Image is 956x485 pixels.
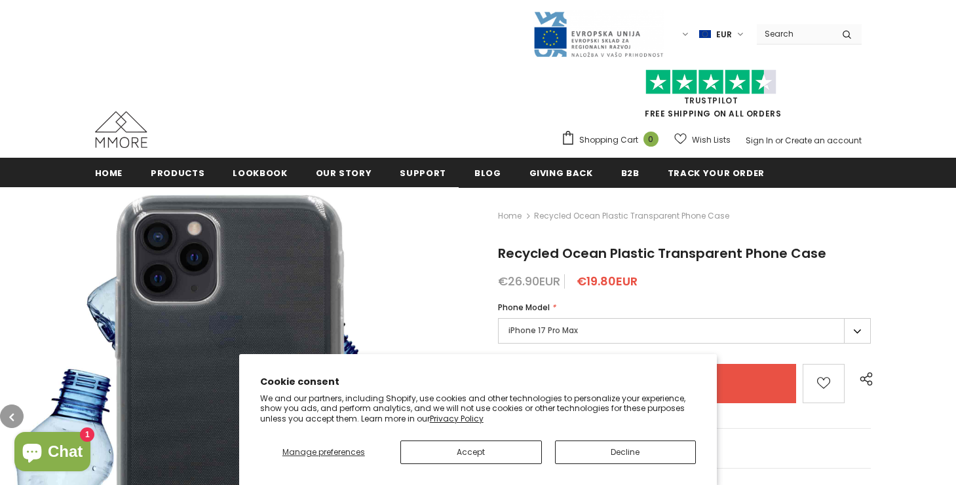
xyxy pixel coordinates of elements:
[668,167,765,179] span: Track your order
[533,28,664,39] a: Javni Razpis
[645,69,776,95] img: Trust Pilot Stars
[400,167,446,179] span: support
[498,244,826,262] span: Recycled Ocean Plastic Transparent Phone Case
[233,158,287,187] a: Lookbook
[498,273,560,289] span: €26.90EUR
[684,95,738,106] a: Trustpilot
[10,432,94,475] inbox-online-store-chat: Shopify online store chat
[498,302,550,313] span: Phone Model
[95,111,147,148] img: MMORE Cases
[95,167,123,179] span: Home
[579,134,638,147] span: Shopping Cart
[534,208,729,224] span: Recycled Ocean Plastic Transparent Phone Case
[692,134,731,147] span: Wish Lists
[746,135,773,146] a: Sign In
[95,158,123,187] a: Home
[151,167,204,179] span: Products
[533,10,664,58] img: Javni Razpis
[621,167,640,179] span: B2B
[260,375,697,389] h2: Cookie consent
[674,128,731,151] a: Wish Lists
[474,167,501,179] span: Blog
[555,440,697,464] button: Decline
[775,135,783,146] span: or
[621,158,640,187] a: B2B
[668,158,765,187] a: Track your order
[282,446,365,458] span: Manage preferences
[316,158,372,187] a: Our Story
[233,167,287,179] span: Lookbook
[474,158,501,187] a: Blog
[716,28,732,41] span: EUR
[577,273,638,289] span: €19.80EUR
[400,158,446,187] a: support
[316,167,372,179] span: Our Story
[260,393,697,424] p: We and our partners, including Shopify, use cookies and other technologies to personalize your ex...
[529,167,593,179] span: Giving back
[430,413,484,424] a: Privacy Policy
[498,318,871,344] label: iPhone 17 Pro Max
[529,158,593,187] a: Giving back
[400,440,542,464] button: Accept
[498,208,522,224] a: Home
[151,158,204,187] a: Products
[260,440,387,464] button: Manage preferences
[785,135,862,146] a: Create an account
[561,75,862,119] span: FREE SHIPPING ON ALL ORDERS
[643,132,659,147] span: 0
[757,24,832,43] input: Search Site
[561,130,665,150] a: Shopping Cart 0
